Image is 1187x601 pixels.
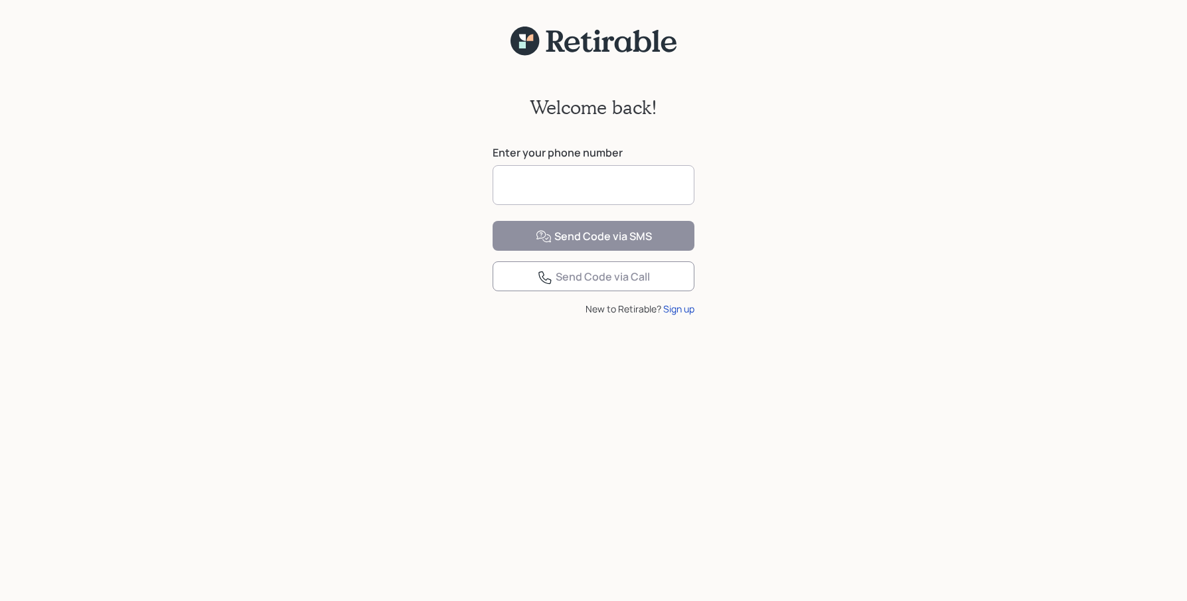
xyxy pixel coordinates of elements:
h2: Welcome back! [530,96,657,119]
label: Enter your phone number [493,145,694,160]
div: Sign up [663,302,694,316]
button: Send Code via Call [493,261,694,291]
div: Send Code via SMS [536,229,652,245]
div: Send Code via Call [537,269,650,285]
button: Send Code via SMS [493,221,694,251]
div: New to Retirable? [493,302,694,316]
